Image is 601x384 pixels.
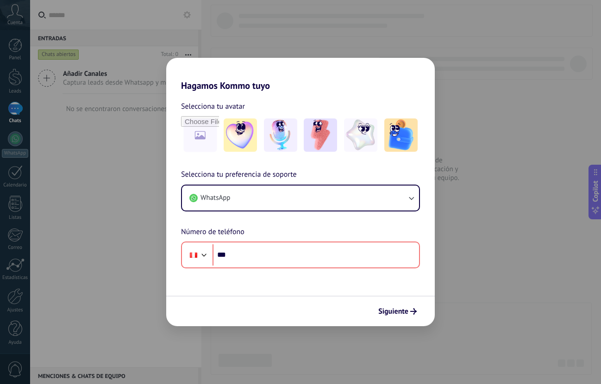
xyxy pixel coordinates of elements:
[182,186,419,211] button: WhatsApp
[185,245,202,265] div: Peru: + 51
[181,100,245,112] span: Selecciona tu avatar
[224,118,257,152] img: -1.jpeg
[304,118,337,152] img: -3.jpeg
[181,169,297,181] span: Selecciona tu preferencia de soporte
[166,58,435,91] h2: Hagamos Kommo tuyo
[181,226,244,238] span: Número de teléfono
[384,118,418,152] img: -5.jpeg
[374,303,421,319] button: Siguiente
[200,193,230,203] span: WhatsApp
[378,308,408,315] span: Siguiente
[264,118,297,152] img: -2.jpeg
[344,118,377,152] img: -4.jpeg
